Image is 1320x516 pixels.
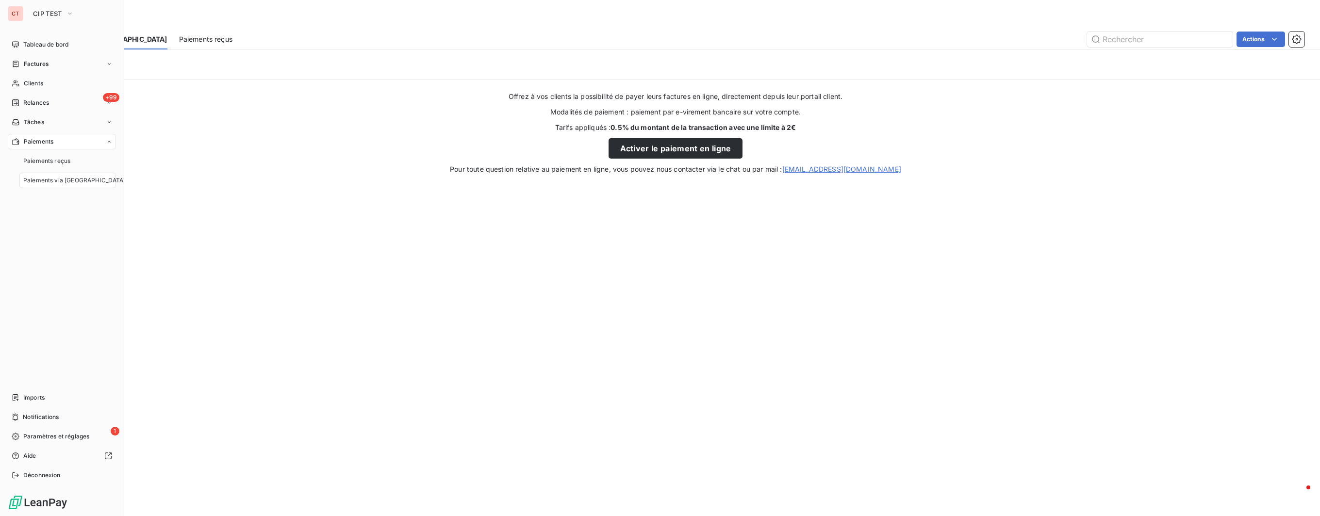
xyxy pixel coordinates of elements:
[24,137,53,146] span: Paiements
[1287,483,1310,506] iframe: Intercom live chat
[1087,32,1233,47] input: Rechercher
[8,6,23,21] div: CT
[23,451,36,460] span: Aide
[23,432,89,441] span: Paramètres et réglages
[8,495,68,510] img: Logo LeanPay
[111,427,119,435] span: 1
[610,123,796,131] strong: 0.5% du montant de la transaction avec une limite à 2€
[609,138,743,159] button: Activer le paiement en ligne
[450,164,901,174] span: Pour toute question relative au paiement en ligne, vous pouvez nous contacter via le chat ou par ...
[23,98,49,107] span: Relances
[550,107,801,117] span: Modalités de paiement : paiement par e-virement bancaire sur votre compte.
[509,92,842,101] span: Offrez à vos clients la possibilité de payer leurs factures en ligne, directement depuis leur por...
[23,40,68,49] span: Tableau de bord
[24,118,44,127] span: Tâches
[23,393,45,402] span: Imports
[24,60,49,68] span: Factures
[23,471,61,480] span: Déconnexion
[23,157,70,165] span: Paiements reçus
[8,448,116,464] a: Aide
[1237,32,1285,47] button: Actions
[23,413,59,421] span: Notifications
[782,165,901,173] a: [EMAIL_ADDRESS][DOMAIN_NAME]
[33,10,62,17] span: CIP TEST
[103,93,119,102] span: +99
[555,123,796,132] span: Tarifs appliqués :
[179,34,232,44] span: Paiements reçus
[23,176,126,185] span: Paiements via [GEOGRAPHIC_DATA]
[24,79,43,88] span: Clients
